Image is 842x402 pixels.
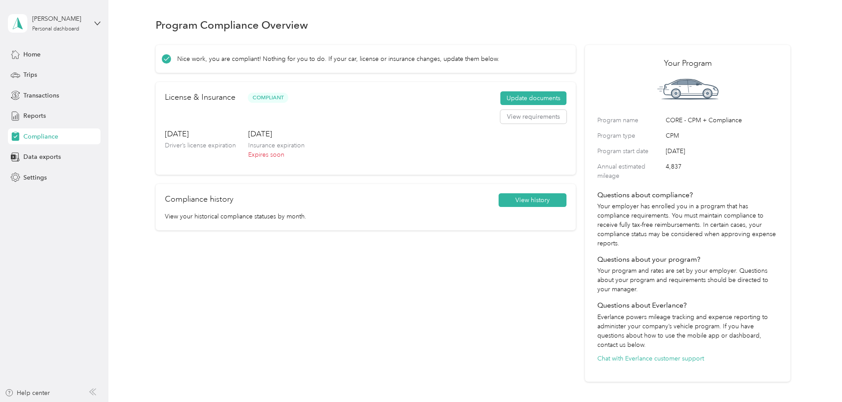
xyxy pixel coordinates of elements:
span: 4,837 [666,162,778,180]
span: CORE - CPM + Compliance [666,116,778,125]
h1: Program Compliance Overview [156,20,308,30]
span: Compliant [248,93,288,103]
label: Annual estimated mileage [597,162,663,180]
button: View requirements [500,110,566,124]
h4: Questions about Everlance? [597,300,778,311]
label: Program type [597,131,663,140]
h3: [DATE] [165,128,236,139]
button: Chat with Everlance customer support [597,354,704,363]
h2: Your Program [597,57,778,69]
span: Transactions [23,91,59,100]
span: Trips [23,70,37,79]
div: Personal dashboard [32,26,79,32]
p: Expires soon [248,150,305,159]
span: Home [23,50,41,59]
iframe: Everlance-gr Chat Button Frame [793,353,842,402]
span: [DATE] [666,147,778,156]
button: Help center [5,388,50,398]
p: View your historical compliance statuses by month. [165,212,566,221]
h2: License & Insurance [165,91,235,103]
p: Your employer has enrolled you in a program that has compliance requirements. You must maintain c... [597,202,778,248]
span: Settings [23,173,47,182]
p: Insurance expiration [248,141,305,150]
p: Driver’s license expiration [165,141,236,150]
button: Update documents [500,91,566,105]
span: CPM [666,131,778,140]
h3: [DATE] [248,128,305,139]
span: Compliance [23,132,58,141]
div: [PERSON_NAME] [32,14,87,23]
label: Program start date [597,147,663,156]
p: Nice work, you are compliant! Nothing for you to do. If your car, license or insurance changes, u... [177,54,499,64]
p: Your program and rates are set by your employer. Questions about your program and requirements sh... [597,266,778,294]
span: Data exports [23,152,61,162]
label: Program name [597,116,663,125]
button: View history [499,193,566,207]
p: Everlance powers mileage tracking and expense reporting to administer your company’s vehicle prog... [597,312,778,349]
h2: Compliance history [165,193,233,205]
span: Reports [23,111,46,120]
h4: Questions about your program? [597,254,778,265]
h4: Questions about compliance? [597,190,778,200]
